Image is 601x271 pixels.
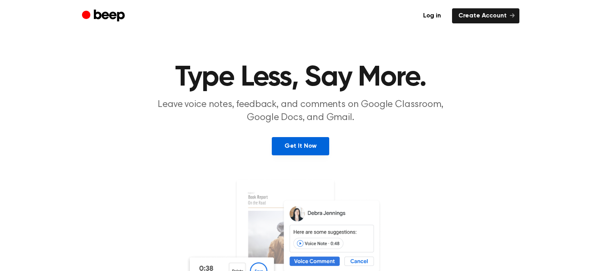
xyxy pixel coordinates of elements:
h1: Type Less, Say More. [98,63,504,92]
p: Leave voice notes, feedback, and comments on Google Classroom, Google Docs, and Gmail. [149,98,453,124]
a: Beep [82,8,127,24]
a: Get It Now [272,137,329,155]
a: Log in [417,8,447,23]
a: Create Account [452,8,519,23]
